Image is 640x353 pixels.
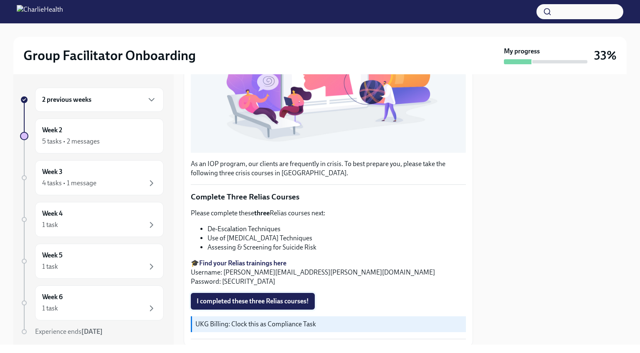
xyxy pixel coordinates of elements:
h6: Week 3 [42,167,63,176]
div: 1 task [42,262,58,271]
h6: Week 2 [42,126,62,135]
h6: Week 5 [42,251,63,260]
a: Week 41 task [20,202,164,237]
a: Week 25 tasks • 2 messages [20,119,164,154]
div: 5 tasks • 2 messages [42,137,100,146]
p: UKG Billing: Clock this as Compliance Task [195,320,463,329]
strong: three [254,209,270,217]
div: 4 tasks • 1 message [42,179,96,188]
h2: Group Facilitator Onboarding [23,47,196,64]
li: De-Escalation Techniques [207,224,466,234]
li: Assessing & Screening for Suicide Risk [207,243,466,252]
span: Experience ends [35,328,103,335]
a: Week 61 task [20,285,164,320]
img: CharlieHealth [17,5,63,18]
div: 1 task [42,220,58,229]
h3: 33% [594,48,617,63]
div: 2 previous weeks [35,88,164,112]
h6: Week 4 [42,209,63,218]
button: I completed these three Relias courses! [191,293,315,310]
p: As an IOP program, our clients are frequently in crisis. To best prepare you, please take the fol... [191,159,466,178]
a: Week 34 tasks • 1 message [20,160,164,195]
a: Week 51 task [20,244,164,279]
span: I completed these three Relias courses! [197,297,309,305]
h6: Week 6 [42,292,63,302]
p: Please complete these Relias courses next: [191,209,466,218]
p: 🎓 Username: [PERSON_NAME][EMAIL_ADDRESS][PERSON_NAME][DOMAIN_NAME] Password: [SECURITY_DATA] [191,259,466,286]
div: 1 task [42,304,58,313]
a: Find your Relias trainings here [199,259,286,267]
h6: 2 previous weeks [42,95,91,104]
p: Complete Three Relias Courses [191,192,466,202]
strong: [DATE] [81,328,103,335]
li: Use of [MEDICAL_DATA] Techniques [207,234,466,243]
strong: My progress [504,47,540,56]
